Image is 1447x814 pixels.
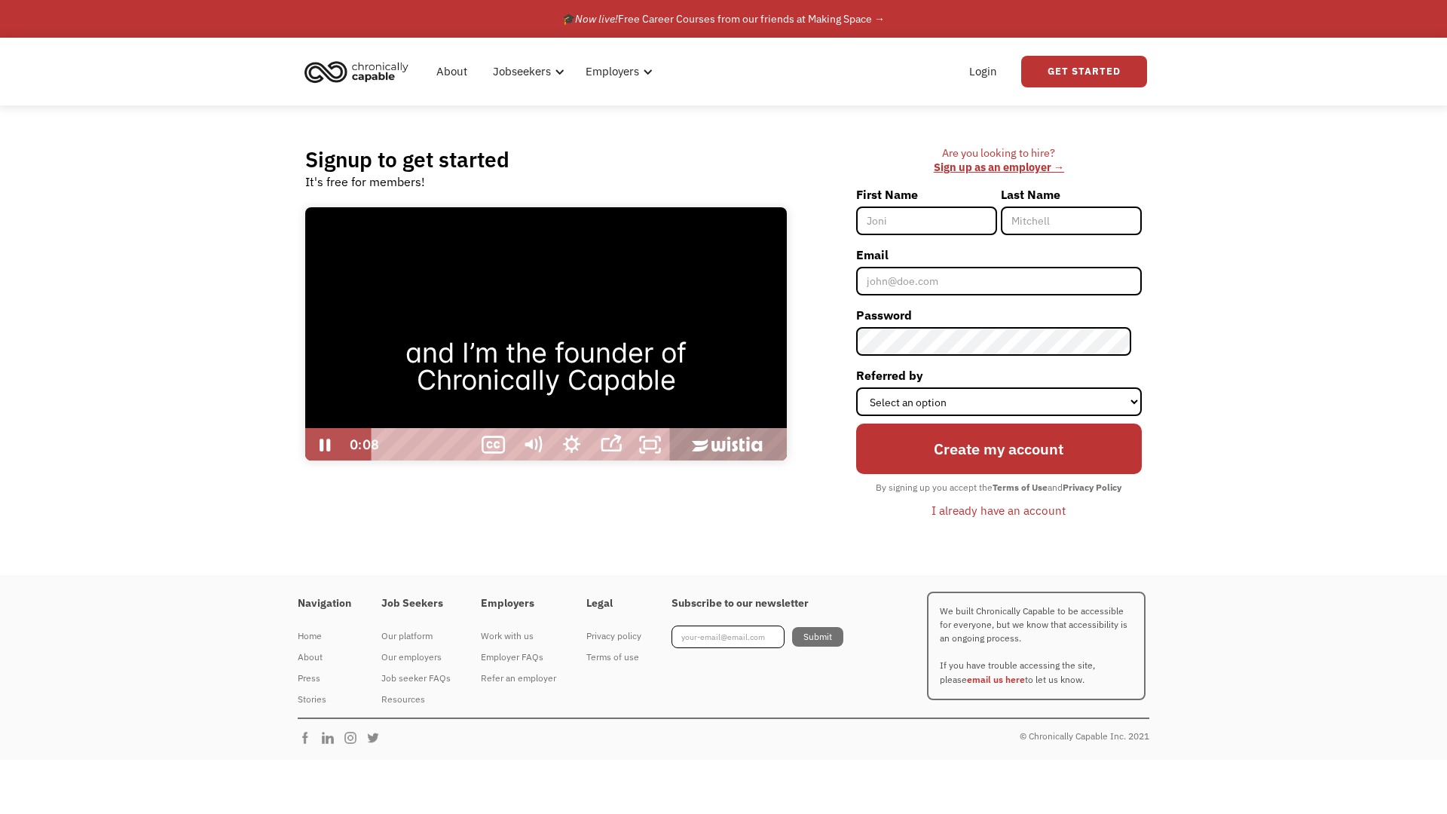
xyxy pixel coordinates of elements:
div: Our platform [381,627,451,645]
div: Jobseekers [484,47,569,96]
label: First Name [856,182,997,207]
div: Work with us [481,627,556,645]
button: Unfullscreen [630,428,669,461]
div: It's free for members! [305,173,425,191]
form: Member-Signup-Form [856,182,1142,523]
a: About [298,647,351,668]
em: Now live! [575,12,618,26]
h4: Navigation [298,597,351,610]
img: Chronically Capable Instagram Page [343,730,366,745]
label: Referred by [856,363,1142,387]
div: Privacy policy [586,627,641,645]
div: By signing up you accept the and [868,478,1129,497]
input: your-email@email.com [671,626,785,648]
img: Chronically Capable Facebook Page [298,730,320,745]
a: Sign up as an employer → [934,160,1064,174]
input: Create my account [856,424,1142,474]
div: Employers [577,47,657,96]
div: Job seeker FAQs [381,669,451,687]
a: I already have an account [920,497,1077,523]
div: Refer an employer [481,669,556,687]
div: Terms of use [586,648,641,666]
a: Refer an employer [481,668,556,689]
a: Work with us [481,626,556,647]
a: Login [960,47,1006,96]
div: Home [298,627,351,645]
img: Chronically Capable logo [300,55,413,88]
div: Stories [298,690,351,708]
h4: Subscribe to our newsletter [671,597,843,610]
img: Chronically Capable Twitter Page [366,730,388,745]
img: Chronically Capable Linkedin Page [320,730,343,745]
input: Mitchell [1001,207,1142,235]
label: Password [856,303,1142,327]
a: Stories [298,689,351,710]
a: Wistia Logo -- Learn More [669,428,787,461]
div: I already have an account [932,501,1066,519]
h2: Signup to get started [305,146,509,173]
div: Jobseekers [493,63,551,81]
div: Employer FAQs [481,648,556,666]
button: Open sharing menu [591,428,630,461]
div: About [298,648,351,666]
div: Are you looking to hire? ‍ [856,146,1142,174]
div: Playbar [386,428,463,461]
a: Home [298,626,351,647]
h4: Legal [586,597,641,610]
button: Show captions menu [473,428,512,461]
a: Our platform [381,626,451,647]
a: home [300,55,420,88]
strong: Terms of Use [993,482,1048,493]
div: Resources [381,690,451,708]
label: Email [856,243,1142,267]
button: Show settings menu [552,428,591,461]
a: Get Started [1021,56,1147,87]
p: We built Chronically Capable to be accessible for everyone, but we know that accessibility is an ... [927,592,1146,700]
a: Terms of use [586,647,641,668]
a: Employer FAQs [481,647,556,668]
a: email us here [967,674,1025,685]
div: 🎓 Free Career Courses from our friends at Making Space → [562,10,885,28]
a: Job seeker FAQs [381,668,451,689]
div: Press [298,669,351,687]
strong: Privacy Policy [1063,482,1121,493]
a: Our employers [381,647,451,668]
a: Press [298,668,351,689]
button: Mute [512,428,552,461]
input: john@doe.com [856,267,1142,295]
div: Our employers [381,648,451,666]
input: Submit [792,627,843,647]
h4: Employers [481,597,556,610]
div: © Chronically Capable Inc. 2021 [1020,727,1149,745]
button: Pause [305,428,344,461]
div: Employers [586,63,639,81]
h4: Job Seekers [381,597,451,610]
a: Privacy policy [586,626,641,647]
label: Last Name [1001,182,1142,207]
input: Joni [856,207,997,235]
form: Footer Newsletter [671,626,843,648]
a: About [427,47,476,96]
a: Resources [381,689,451,710]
